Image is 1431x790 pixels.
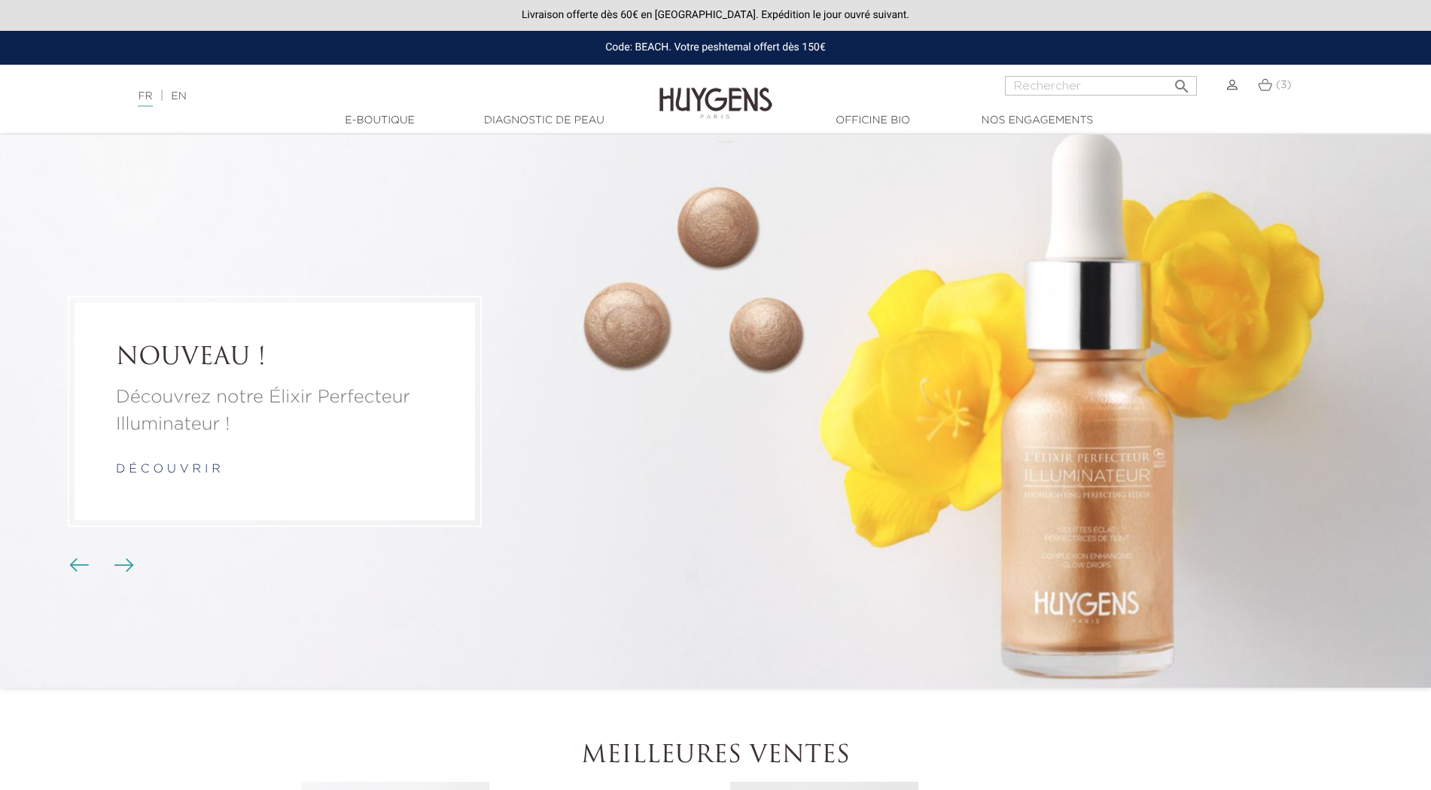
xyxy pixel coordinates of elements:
button:  [1168,71,1195,92]
span: (3) [1276,80,1292,90]
a: Nos engagements [962,113,1113,129]
i:  [1173,73,1191,91]
div: | [130,87,585,105]
a: Diagnostic de peau [469,113,620,129]
a: Officine Bio [798,113,948,129]
img: Huygens [659,63,772,121]
a: (3) [1258,79,1291,91]
a: NOUVEAU ! [116,344,434,372]
h2: Meilleures ventes [298,742,1134,770]
a: EN [171,91,186,102]
input: Rechercher [1005,76,1197,96]
a: FR [138,91,152,107]
a: d é c o u v r i r [116,463,221,476]
div: Boutons du carrousel [75,555,124,577]
a: E-Boutique [305,113,455,129]
a: Découvrez notre Élixir Perfecteur Illuminateur ! [116,384,434,438]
